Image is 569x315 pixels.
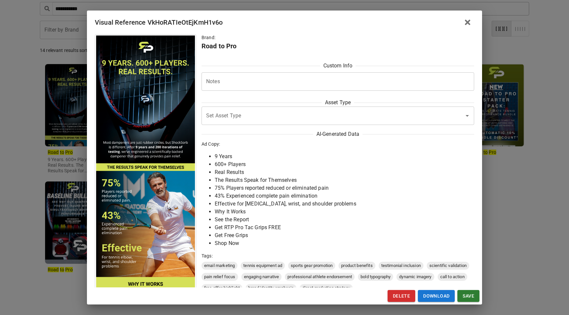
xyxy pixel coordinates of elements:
span: tennis equipment ad [241,262,285,269]
span: scientific validation [427,262,469,269]
span: Custom Info [320,62,356,70]
span: pain relief focus [202,274,238,280]
li: See the Report [215,216,474,224]
button: Delete [388,290,415,302]
span: bold typography [358,274,393,280]
li: Get Free Grips [215,231,474,239]
li: 600+ Players [215,160,474,168]
li: 75% Players reported reduced or eliminated pain [215,184,474,192]
span: Asset Type [322,99,354,107]
span: sports gear promotion [288,262,335,269]
span: email marketing [202,262,237,269]
button: Open [463,111,472,120]
span: free offer highlight [202,285,242,291]
a: Download [418,290,455,302]
span: product benefits [339,262,375,269]
p: Tags: [202,253,474,259]
h2: Visual Reference VkHoRATIeOtEjKmH1v6o [87,11,482,34]
span: call to action [438,274,467,280]
p: Brand: [202,34,474,41]
span: AI-Generated Data [313,130,363,138]
span: brand identity emphasis [246,285,296,291]
p: Ad Copy: [202,141,474,147]
button: Save [457,290,479,302]
span: professional athlete endorsement [285,274,355,280]
span: direct marketing strategy [300,285,353,291]
span: engaging narrative [241,274,282,280]
li: Why It Works [215,208,474,216]
li: Effective for [MEDICAL_DATA], wrist, and shoulder problems [215,200,474,208]
li: Shop Now [215,239,474,247]
li: Get RTP Pro Tac Grips FREE [215,224,474,231]
li: Real Results [215,168,474,176]
span: testimonial inclusion [379,262,423,269]
span: dynamic imagery [396,274,434,280]
li: The Results Speak for Themselves [215,176,474,184]
li: 43% Experienced complete pain elimination [215,192,474,200]
h6: Road to Pro [202,41,474,51]
li: 9 Years [215,153,474,160]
